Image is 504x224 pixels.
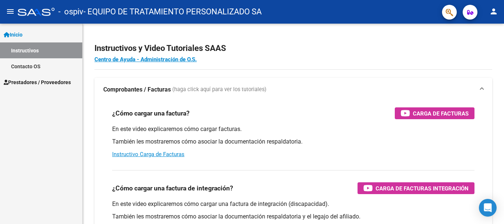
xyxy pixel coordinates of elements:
[479,199,497,217] div: Open Intercom Messenger
[58,4,83,20] span: - ospiv
[489,7,498,16] mat-icon: person
[112,213,474,221] p: También les mostraremos cómo asociar la documentación respaldatoria y el legajo del afiliado.
[94,41,492,55] h2: Instructivos y Video Tutoriales SAAS
[103,86,171,94] strong: Comprobantes / Facturas
[172,86,266,94] span: (haga click aquí para ver los tutoriales)
[6,7,15,16] mat-icon: menu
[358,182,474,194] button: Carga de Facturas Integración
[4,78,71,86] span: Prestadores / Proveedores
[112,125,474,133] p: En este video explicaremos cómo cargar facturas.
[112,200,474,208] p: En este video explicaremos cómo cargar una factura de integración (discapacidad).
[112,151,184,158] a: Instructivo Carga de Facturas
[94,78,492,101] mat-expansion-panel-header: Comprobantes / Facturas (haga click aquí para ver los tutoriales)
[4,31,23,39] span: Inicio
[112,183,233,193] h3: ¿Cómo cargar una factura de integración?
[413,109,469,118] span: Carga de Facturas
[83,4,262,20] span: - EQUIPO DE TRATAMIENTO PERSONALIZADO SA
[112,138,474,146] p: También les mostraremos cómo asociar la documentación respaldatoria.
[376,184,469,193] span: Carga de Facturas Integración
[94,56,197,63] a: Centro de Ayuda - Administración de O.S.
[395,107,474,119] button: Carga de Facturas
[112,108,190,118] h3: ¿Cómo cargar una factura?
